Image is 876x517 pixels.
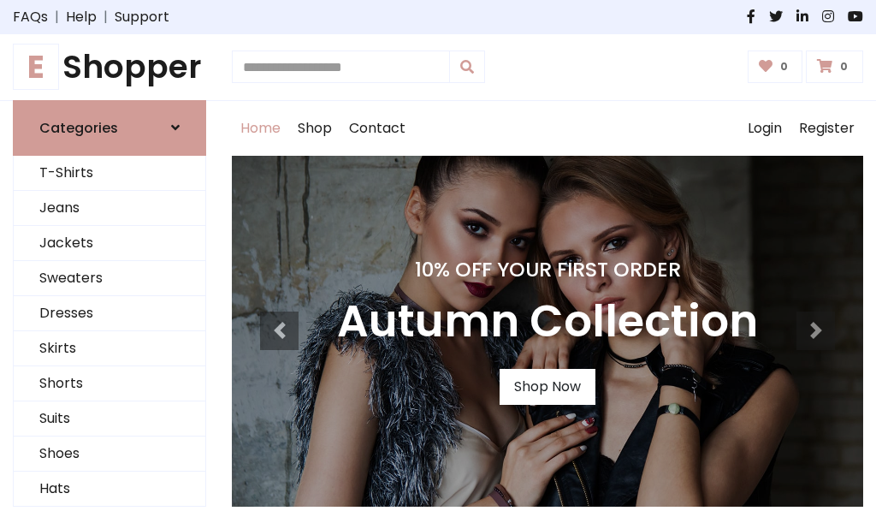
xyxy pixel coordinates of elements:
[48,7,66,27] span: |
[337,258,758,282] h4: 10% Off Your First Order
[14,296,205,331] a: Dresses
[232,101,289,156] a: Home
[13,100,206,156] a: Categories
[748,51,803,83] a: 0
[14,226,205,261] a: Jackets
[115,7,169,27] a: Support
[739,101,790,156] a: Login
[13,7,48,27] a: FAQs
[14,156,205,191] a: T-Shirts
[14,366,205,401] a: Shorts
[97,7,115,27] span: |
[806,51,863,83] a: 0
[14,331,205,366] a: Skirts
[14,261,205,296] a: Sweaters
[13,48,206,86] h1: Shopper
[13,48,206,86] a: EShopper
[337,295,758,348] h3: Autumn Collection
[776,59,792,74] span: 0
[289,101,340,156] a: Shop
[14,472,205,507] a: Hats
[14,191,205,226] a: Jeans
[14,437,205,472] a: Shoes
[836,59,852,74] span: 0
[500,369,595,405] a: Shop Now
[39,120,118,136] h6: Categories
[66,7,97,27] a: Help
[13,44,59,90] span: E
[14,401,205,437] a: Suits
[340,101,414,156] a: Contact
[790,101,863,156] a: Register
